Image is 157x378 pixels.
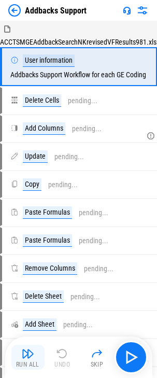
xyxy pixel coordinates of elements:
button: Run All [11,345,45,370]
div: Update [23,150,48,163]
div: Delete Sheet [23,290,64,303]
div: Addbacks Support [25,6,87,16]
div: Copy [23,178,41,191]
div: pending... [72,125,102,133]
img: Run All [22,347,34,360]
div: pending... [84,265,113,273]
img: Settings menu [136,4,149,17]
button: Skip [80,345,113,370]
div: Add Columns [23,122,65,135]
div: Addbacks Support Workflow for each GE Coding [10,54,146,79]
div: pending... [48,181,78,189]
div: pending... [79,209,108,217]
div: pending... [54,153,84,161]
svg: Adding a column to match the table structure of the Addbacks review file [147,132,155,140]
div: pending... [70,293,100,301]
div: Paste Formulas [23,234,72,247]
div: pending... [68,97,97,105]
img: Support [123,6,131,15]
div: Add Sheet [23,318,56,331]
div: pending... [79,237,108,245]
div: Delete Cells [23,94,61,107]
div: Run All [16,361,39,368]
img: Skip [91,347,103,360]
img: Main button [123,349,139,366]
div: pending... [63,321,93,329]
div: User information [23,54,75,67]
div: Remove Columns [23,262,77,275]
div: Paste Formulas [23,206,72,219]
img: Back [8,4,21,17]
div: Skip [91,361,104,368]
